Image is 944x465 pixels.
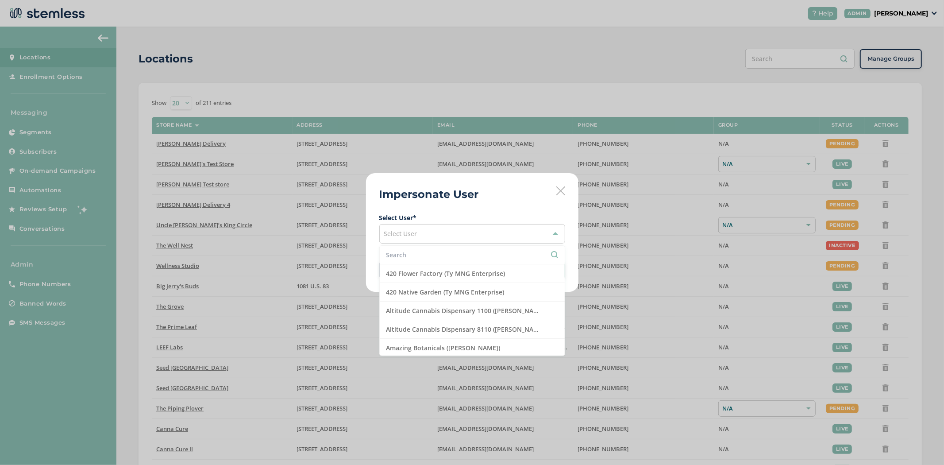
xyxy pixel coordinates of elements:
li: 420 Flower Factory (Ty MNG Enterprise) [380,264,565,283]
li: Altitude Cannabis Dispensary 1100 ([PERSON_NAME]) [380,302,565,320]
input: Search [386,250,558,260]
li: Amazing Botanicals ([PERSON_NAME]) [380,339,565,357]
h2: Impersonate User [379,186,479,202]
label: Select User [379,213,565,222]
li: Altitude Cannabis Dispensary 8110 ([PERSON_NAME]) [380,320,565,339]
span: Select User [384,229,417,238]
li: 420 Native Garden (Ty MNG Enterprise) [380,283,565,302]
iframe: Chat Widget [900,422,944,465]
